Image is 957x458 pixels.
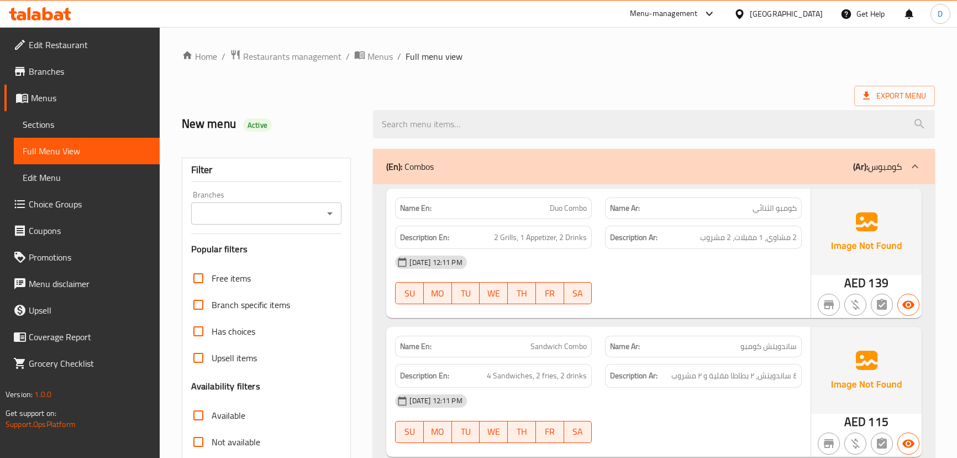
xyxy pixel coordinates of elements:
[4,244,160,270] a: Promotions
[630,7,698,20] div: Menu-management
[700,231,797,244] span: 2 مشاوي، 1 مقبلات، 2 مشروب
[868,272,888,294] span: 139
[863,89,926,103] span: Export Menu
[400,341,432,352] strong: Name En:
[4,324,160,350] a: Coverage Report
[191,380,260,393] h3: Availability filters
[740,341,797,352] span: ساندويتش كومبو
[222,50,225,63] li: /
[818,433,840,455] button: Not branch specific item
[406,50,462,63] span: Full menu view
[4,270,160,297] a: Menu disclaimer
[530,341,587,352] span: Sandwich Combo
[400,231,449,244] strong: Description En:
[569,285,588,301] span: SA
[191,158,342,182] div: Filter
[512,424,532,440] span: TH
[400,285,419,301] span: SU
[424,282,452,304] button: MO
[29,251,151,264] span: Promotions
[508,282,536,304] button: TH
[23,144,151,158] span: Full Menu View
[564,421,592,443] button: SA
[452,421,480,443] button: TU
[484,424,503,440] span: WE
[354,49,393,64] a: Menus
[753,202,797,214] span: كومبو الثنائي
[405,395,466,406] span: [DATE] 12:11 PM
[182,49,935,64] nav: breadcrumb
[14,138,160,164] a: Full Menu View
[29,357,151,370] span: Grocery Checklist
[569,424,588,440] span: SA
[4,32,160,58] a: Edit Restaurant
[405,257,466,268] span: [DATE] 12:11 PM
[480,421,508,443] button: WE
[212,409,245,422] span: Available
[456,424,476,440] span: TU
[750,8,823,20] div: [GEOGRAPHIC_DATA]
[4,191,160,217] a: Choice Groups
[844,294,866,316] button: Purchased item
[212,351,257,365] span: Upsell items
[428,424,448,440] span: MO
[243,120,272,131] span: Active
[243,118,272,132] div: Active
[671,369,797,383] span: ٤ ساندويتش، ٢ بطاطا مقلية و ٢ مشروب
[14,111,160,138] a: Sections
[386,160,434,173] p: Combos
[212,298,290,311] span: Branch specific items
[512,285,532,301] span: TH
[212,325,255,338] span: Has choices
[610,231,658,244] strong: Description Ar:
[212,435,260,449] span: Not available
[4,217,160,244] a: Coupons
[480,282,508,304] button: WE
[540,424,560,440] span: FR
[31,91,151,105] span: Menus
[400,202,432,214] strong: Name En:
[854,86,935,106] span: Export Menu
[6,406,56,420] span: Get support on:
[6,387,33,402] span: Version:
[4,58,160,85] a: Branches
[212,272,251,285] span: Free items
[811,189,922,275] img: Ae5nvW7+0k+MAAAAAElFTkSuQmCC
[29,38,151,51] span: Edit Restaurant
[853,158,868,175] b: (Ar):
[550,202,587,214] span: Duo Combo
[243,50,341,63] span: Restaurants management
[487,369,587,383] span: 4 Sandwiches, 2 fries, 2 drinks
[4,85,160,111] a: Menus
[4,297,160,324] a: Upsell
[610,202,640,214] strong: Name Ar:
[536,421,564,443] button: FR
[34,387,51,402] span: 1.0.0
[811,327,922,413] img: Ae5nvW7+0k+MAAAAAElFTkSuQmCC
[395,421,424,443] button: SU
[191,243,342,256] h3: Popular filters
[610,369,658,383] strong: Description Ar:
[868,411,888,433] span: 115
[853,160,902,173] p: كومبوس
[397,50,401,63] li: /
[897,433,919,455] button: Available
[844,411,866,433] span: AED
[400,369,449,383] strong: Description En:
[230,49,341,64] a: Restaurants management
[536,282,564,304] button: FR
[346,50,350,63] li: /
[395,282,424,304] button: SU
[452,282,480,304] button: TU
[373,110,934,138] input: search
[29,224,151,237] span: Coupons
[494,231,587,244] span: 2 Grills, 1 Appetizer, 2 Drinks
[844,272,866,294] span: AED
[4,350,160,377] a: Grocery Checklist
[386,158,402,175] b: (En):
[897,294,919,316] button: Available
[29,65,151,78] span: Branches
[456,285,476,301] span: TU
[818,294,840,316] button: Not branch specific item
[844,433,866,455] button: Purchased item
